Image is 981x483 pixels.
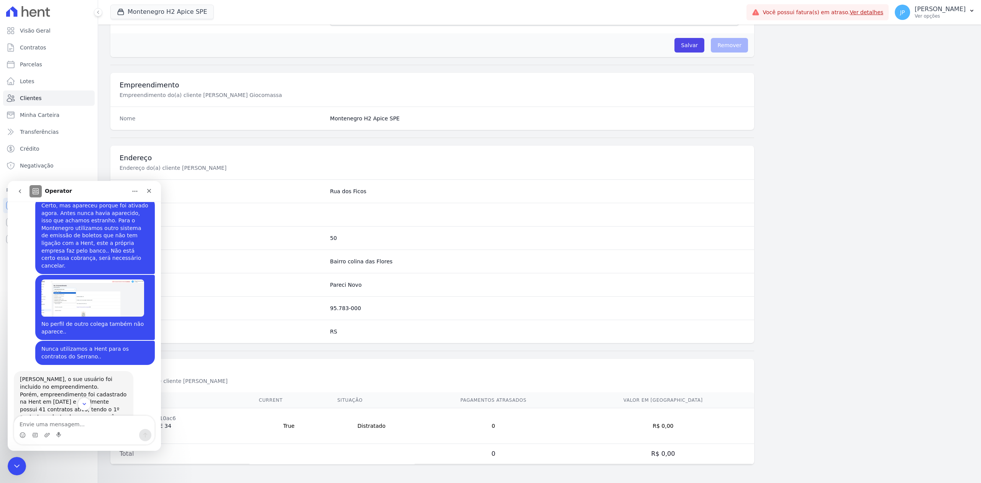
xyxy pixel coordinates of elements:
[20,111,59,119] span: Minha Carteira
[330,258,745,265] dd: Bairro colina das Flores
[3,57,95,72] a: Parcelas
[330,281,745,289] dd: Pareci Novo
[120,328,324,335] dt: Estado
[3,90,95,106] a: Clientes
[120,258,324,265] dt: Bairro
[110,408,249,444] td: QUADRA L LOTE 34
[110,5,214,19] button: Montenegro H2 Apice SPE
[120,234,324,242] dt: Número
[3,141,95,156] a: Crédito
[120,153,745,163] h3: Endereço
[572,393,754,408] th: Valor em [GEOGRAPHIC_DATA]
[12,251,18,257] button: Selecionador de Emoji
[330,187,745,195] dd: Rua dos Ficos
[711,38,748,53] span: Remover
[3,23,95,38] a: Visão Geral
[763,8,883,16] span: Você possui fatura(s) em atraso.
[572,444,754,464] td: R$ 0,00
[20,162,54,169] span: Negativação
[20,44,46,51] span: Contratos
[20,27,51,34] span: Visão Geral
[572,408,754,444] td: R$ 0,00
[120,304,324,312] dt: CEP
[120,91,377,99] p: Empreendimento do(a) cliente [PERSON_NAME] Giocomassa
[3,158,95,173] a: Negativação
[328,408,415,444] td: Distratado
[415,408,572,444] td: 0
[120,187,324,195] dt: Rua
[36,251,43,257] button: Upload do anexo
[330,115,745,122] dd: Montenegro H2 Apice SPE
[49,251,55,257] button: Start recording
[20,61,42,68] span: Parcelas
[20,94,41,102] span: Clientes
[915,5,966,13] p: [PERSON_NAME]
[328,393,415,408] th: Situação
[330,234,745,242] dd: 50
[20,145,39,153] span: Crédito
[70,217,83,230] button: Scroll to bottom
[3,74,95,89] a: Lotes
[3,215,95,230] a: Conta Hent
[20,77,34,85] span: Lotes
[8,181,161,451] iframe: Intercom live chat
[249,393,328,408] th: Current
[8,457,26,475] iframe: Intercom live chat
[12,195,120,210] div: [PERSON_NAME], o sue usuário foi incluido no empreendimento.
[120,377,377,385] p: Contratos do(a) cliente [PERSON_NAME]
[674,38,704,53] input: Salvar
[131,248,144,260] button: Enviar uma mensagem
[415,444,572,464] td: 0
[3,198,95,213] a: Recebíveis
[110,444,249,464] td: Total
[20,128,59,136] span: Transferências
[120,366,745,376] h3: Contratos
[6,186,92,195] div: Plataformas
[3,124,95,140] a: Transferências
[24,251,30,257] button: Selecionador de GIF
[120,80,745,90] h3: Empreendimento
[120,211,324,219] dt: Complemento
[330,304,745,312] dd: 95.783-000
[120,281,324,289] dt: Cidade
[120,115,324,122] dt: Nome
[415,393,572,408] th: Pagamentos Atrasados
[3,107,95,123] a: Minha Carteira
[249,408,328,444] td: True
[7,235,147,248] textarea: Envie uma mensagem...
[889,2,981,23] button: JP [PERSON_NAME] Ver opções
[120,414,240,422] div: Contrato #94d10ac6
[12,210,120,255] div: Porém, empreendimento foi cadastrado na Hent em [DATE] e atualmente possui 41 contratos ativo, te...
[915,13,966,19] p: Ver opções
[330,328,745,335] dd: RS
[850,9,884,15] a: Ver detalhes
[110,393,249,408] th: Propriedade
[900,10,905,15] span: JP
[120,164,377,172] p: Endereço do(a) cliente [PERSON_NAME]
[3,40,95,55] a: Contratos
